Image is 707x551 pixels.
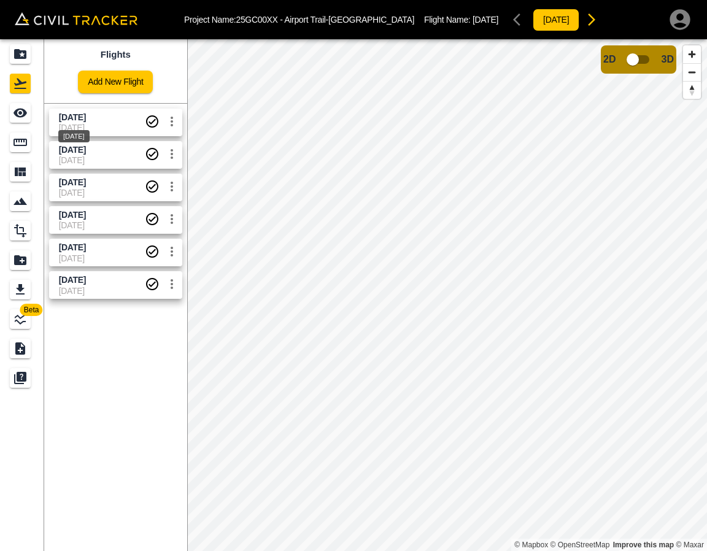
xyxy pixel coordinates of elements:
div: [DATE] [58,130,90,142]
span: 3D [662,54,674,65]
button: Reset bearing to north [683,81,701,99]
button: [DATE] [533,9,579,31]
p: Project Name: 25GC00XX - Airport Trail-[GEOGRAPHIC_DATA] [184,15,414,25]
canvas: Map [187,39,707,551]
a: OpenStreetMap [551,541,610,549]
button: Zoom out [683,63,701,81]
span: 2D [603,54,616,65]
a: Map feedback [613,541,674,549]
button: Zoom in [683,45,701,63]
a: Mapbox [514,541,548,549]
p: Flight Name: [424,15,498,25]
img: Civil Tracker [15,12,137,25]
a: Maxar [676,541,704,549]
span: [DATE] [473,15,498,25]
